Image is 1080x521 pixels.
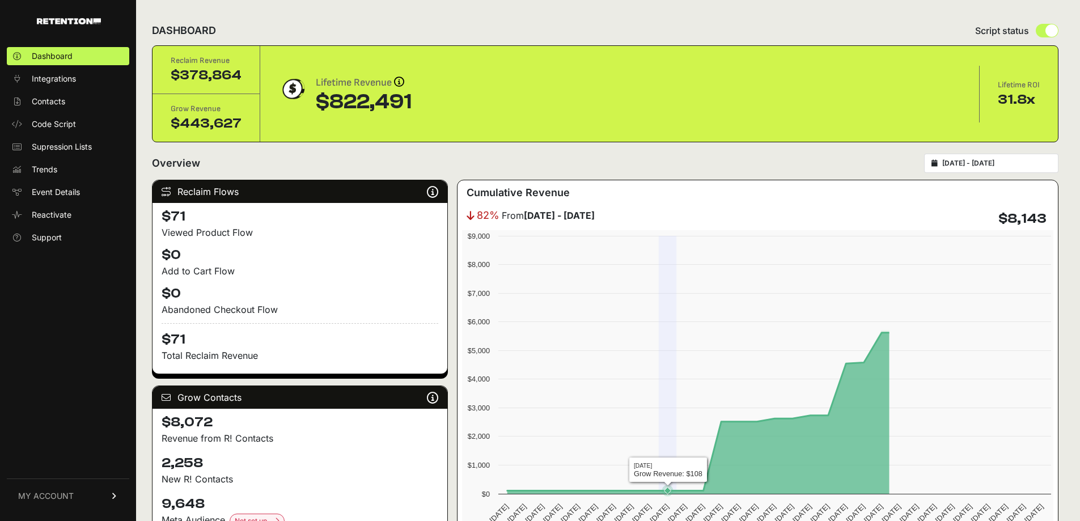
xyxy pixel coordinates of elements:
div: Reclaim Flows [153,180,447,203]
h4: $71 [162,207,438,226]
span: 82% [477,207,499,223]
text: $4,000 [468,375,490,383]
span: Code Script [32,118,76,130]
div: $822,491 [316,91,412,113]
h4: 2,258 [162,454,438,472]
a: Supression Lists [7,138,129,156]
span: Dashboard [32,50,73,62]
text: $5,000 [468,346,490,355]
img: Retention.com [37,18,101,24]
a: Reactivate [7,206,129,224]
a: Support [7,228,129,247]
img: dollar-coin-05c43ed7efb7bc0c12610022525b4bbbb207c7efeef5aecc26f025e68dcafac9.png [278,75,307,103]
div: Grow Revenue [171,103,242,115]
strong: [DATE] - [DATE] [524,210,595,221]
div: $443,627 [171,115,242,133]
div: Abandoned Checkout Flow [162,303,438,316]
h4: $8,072 [162,413,438,431]
div: Grow Contacts [153,386,447,409]
span: Supression Lists [32,141,92,153]
p: Revenue from R! Contacts [162,431,438,445]
h4: $0 [162,246,438,264]
div: $378,864 [171,66,242,84]
h2: DASHBOARD [152,23,216,39]
a: Contacts [7,92,129,111]
h4: $0 [162,285,438,303]
p: New R! Contacts [162,472,438,486]
h3: Cumulative Revenue [467,185,570,201]
h2: Overview [152,155,200,171]
a: Integrations [7,70,129,88]
h4: $71 [162,323,438,349]
text: $9,000 [468,232,490,240]
text: $3,000 [468,404,490,412]
span: Reactivate [32,209,71,221]
text: $1,000 [468,461,490,469]
a: MY ACCOUNT [7,478,129,513]
text: $7,000 [468,289,490,298]
span: Contacts [32,96,65,107]
div: Viewed Product Flow [162,226,438,239]
span: MY ACCOUNT [18,490,74,502]
div: 31.8x [998,91,1040,109]
a: Dashboard [7,47,129,65]
span: Trends [32,164,57,175]
a: Code Script [7,115,129,133]
h4: $8,143 [998,210,1047,228]
a: Event Details [7,183,129,201]
span: From [502,209,595,222]
text: $2,000 [468,432,490,440]
text: $0 [482,490,490,498]
div: Lifetime ROI [998,79,1040,91]
span: Event Details [32,187,80,198]
div: Reclaim Revenue [171,55,242,66]
text: $8,000 [468,260,490,269]
text: $6,000 [468,317,490,326]
p: Total Reclaim Revenue [162,349,438,362]
div: Lifetime Revenue [316,75,412,91]
div: Add to Cart Flow [162,264,438,278]
h4: 9,648 [162,495,438,513]
a: Trends [7,160,129,179]
span: Support [32,232,62,243]
span: Script status [975,24,1029,37]
span: Integrations [32,73,76,84]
